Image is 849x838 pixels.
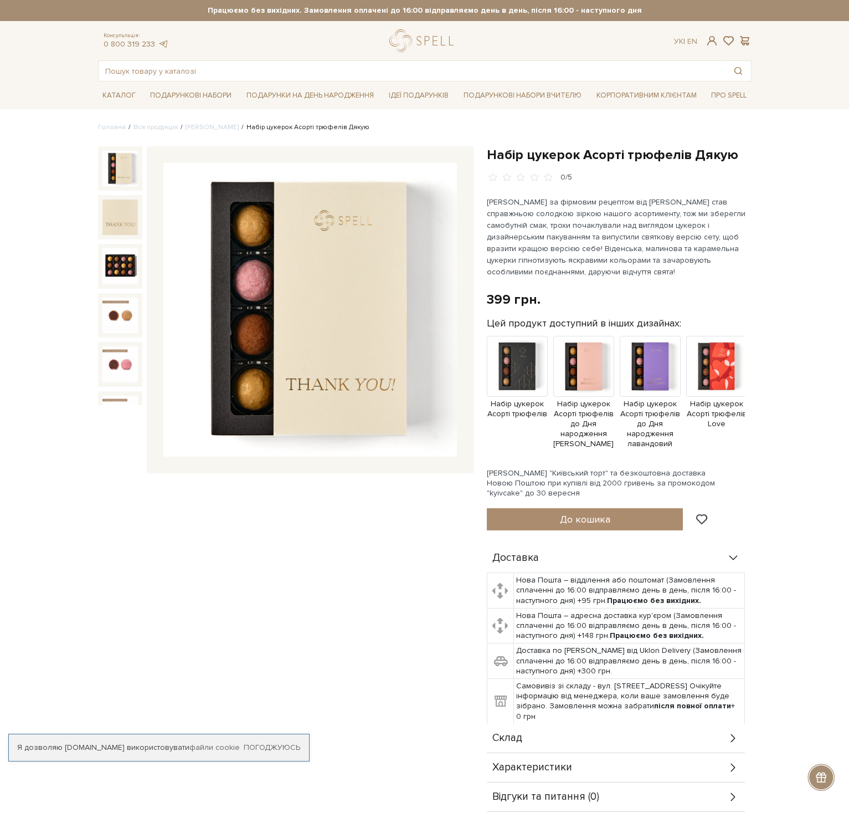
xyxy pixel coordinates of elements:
[553,361,614,449] a: Набір цукерок Асорті трюфелів до Дня народження [PERSON_NAME]
[492,553,539,563] span: Доставка
[492,733,522,743] span: Склад
[459,86,586,105] a: Подарункові набори Вчителю
[592,87,701,104] a: Корпоративним клієнтам
[102,151,138,186] img: Набір цукерок Асорті трюфелів Дякую
[560,513,610,525] span: До кошика
[102,248,138,284] img: Набір цукерок Асорті трюфелів Дякую
[620,399,681,449] span: Набір цукерок Асорті трюфелів до Дня народження лавандовий
[686,361,747,429] a: Набір цукерок Асорті трюфелів Love
[687,37,697,46] a: En
[384,87,453,104] a: Ідеї подарунків
[102,200,138,235] img: Набір цукерок Асорті трюфелів Дякую
[725,61,751,81] button: Пошук товару у каталозі
[514,643,745,679] td: Доставка по [PERSON_NAME] від Uklon Delivery (Замовлення сплаченні до 16:00 відправляємо день в д...
[683,37,685,46] span: |
[239,122,369,132] li: Набір цукерок Асорті трюфелів Дякую
[102,396,138,431] img: Набір цукерок Асорті трюфелів Дякую
[242,87,378,104] a: Подарунки на День народження
[104,32,169,39] span: Консультація:
[553,399,614,449] span: Набір цукерок Асорті трюфелів до Дня народження [PERSON_NAME]
[389,29,459,52] a: logo
[686,336,747,397] img: Продукт
[244,743,300,753] a: Погоджуюсь
[487,336,548,397] img: Продукт
[146,87,236,104] a: Подарункові набори
[674,37,697,47] div: Ук
[492,763,572,773] span: Характеристики
[186,123,239,131] a: [PERSON_NAME]
[707,87,751,104] a: Про Spell
[158,39,169,49] a: telegram
[98,6,752,16] strong: Працюємо без вихідних. Замовлення оплачені до 16:00 відправляємо день в день, після 16:00 - насту...
[98,123,126,131] a: Головна
[163,163,457,457] img: Набір цукерок Асорті трюфелів Дякую
[492,792,599,802] span: Відгуки та питання (0)
[487,291,541,308] div: 399 грн.
[9,743,309,753] div: Я дозволяю [DOMAIN_NAME] використовувати
[487,146,752,163] h1: Набір цукерок Асорті трюфелів Дякую
[104,39,155,49] a: 0 800 319 233
[99,61,725,81] input: Пошук товару у каталозі
[514,608,745,643] td: Нова Пошта – адресна доставка кур'єром (Замовлення сплаченні до 16:00 відправляємо день в день, п...
[102,298,138,333] img: Набір цукерок Асорті трюфелів Дякую
[102,346,138,382] img: Набір цукерок Асорті трюфелів Дякую
[133,123,178,131] a: Вся продукція
[514,573,745,609] td: Нова Пошта – відділення або поштомат (Замовлення сплаченні до 16:00 відправляємо день в день, піс...
[514,679,745,724] td: Самовивіз зі складу - вул. [STREET_ADDRESS] Очікуйте інформацію від менеджера, коли ваше замовлен...
[487,196,747,278] p: [PERSON_NAME] за фірмовим рецептом від [PERSON_NAME] став справжньою солодкою зіркою нашого асорт...
[607,596,701,605] b: Працюємо без вихідних.
[487,468,752,499] div: [PERSON_NAME] "Київський торт" та безкоштовна доставка Новою Поштою при купівлі від 2000 гривень ...
[189,743,240,752] a: файли cookie
[654,701,731,711] b: після повної оплати
[487,399,548,419] span: Набір цукерок Асорті трюфелів
[553,336,614,397] img: Продукт
[610,631,704,640] b: Працюємо без вихідних.
[686,399,747,430] span: Набір цукерок Асорті трюфелів Love
[487,361,548,419] a: Набір цукерок Асорті трюфелів
[620,361,681,449] a: Набір цукерок Асорті трюфелів до Дня народження лавандовий
[620,336,681,397] img: Продукт
[487,317,681,330] label: Цей продукт доступний в інших дизайнах:
[560,172,572,183] div: 0/5
[98,87,140,104] a: Каталог
[487,508,683,530] button: До кошика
